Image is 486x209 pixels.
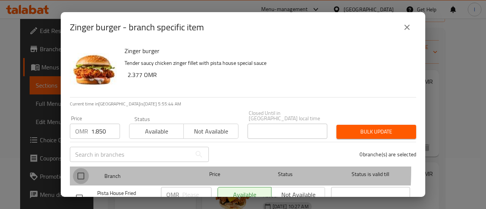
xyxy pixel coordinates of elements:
[246,170,325,179] span: Status
[133,126,181,137] span: Available
[331,170,410,179] span: Status is valid till
[360,151,416,158] p: 0 branche(s) are selected
[187,126,235,137] span: Not available
[70,147,191,162] input: Search in branches
[336,125,416,139] button: Bulk update
[125,58,410,68] p: Tender saucy chicken zinger fillet with pista house special sauce
[75,127,88,136] p: OMR
[70,46,118,94] img: Zinger burger
[189,170,240,179] span: Price
[70,21,204,33] h2: Zinger burger - branch specific item
[166,190,179,199] p: OMR
[398,18,416,36] button: close
[70,101,416,107] p: Current time in [GEOGRAPHIC_DATA] is [DATE] 5:55:44 AM
[342,127,410,137] span: Bulk update
[128,69,410,80] h6: 2.377 OMR
[91,124,120,139] input: Please enter price
[125,46,410,56] h6: Zinger burger
[104,171,183,181] span: Branch
[183,124,238,139] button: Not available
[129,124,184,139] button: Available
[182,187,211,202] input: Please enter price
[97,189,155,207] span: Pista House Fried Chicken, Khuwair 33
